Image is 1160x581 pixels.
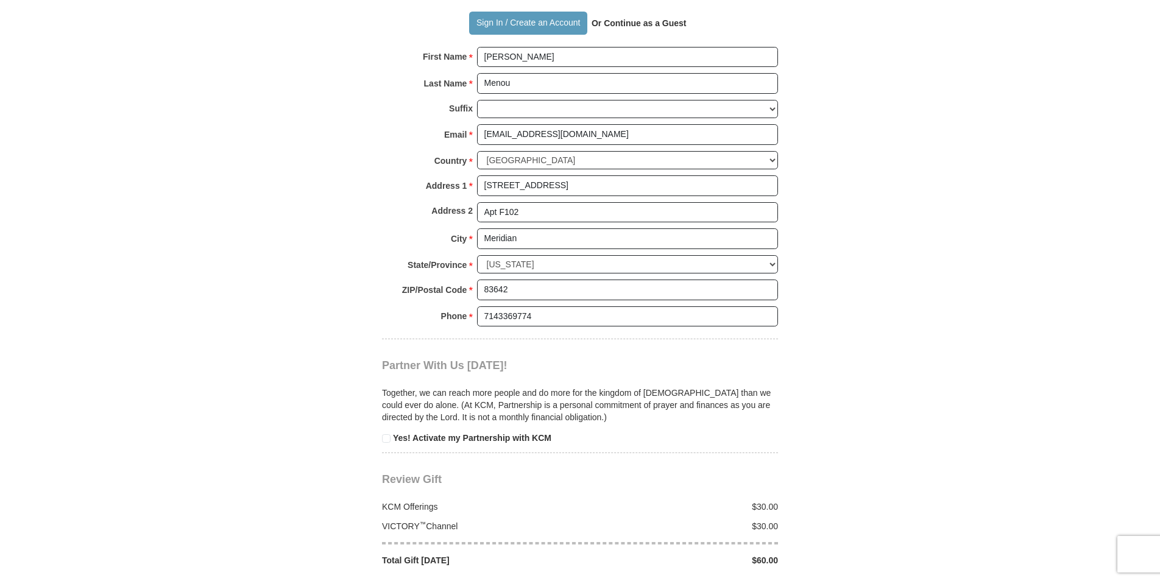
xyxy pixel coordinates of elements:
div: VICTORY Channel [376,520,581,532]
strong: Address 1 [426,177,467,194]
span: Review Gift [382,473,442,485]
strong: Last Name [424,75,467,92]
p: Together, we can reach more people and do more for the kingdom of [DEMOGRAPHIC_DATA] than we coul... [382,387,778,423]
strong: First Name [423,48,467,65]
strong: City [451,230,467,247]
strong: Suffix [449,100,473,117]
div: $60.00 [580,554,785,566]
span: Partner With Us [DATE]! [382,359,507,371]
strong: Phone [441,308,467,325]
sup: ™ [420,520,426,527]
strong: Address 2 [431,202,473,219]
div: KCM Offerings [376,501,581,513]
button: Sign In / Create an Account [469,12,587,35]
div: $30.00 [580,520,785,532]
strong: ZIP/Postal Code [402,281,467,298]
strong: Country [434,152,467,169]
strong: Email [444,126,467,143]
strong: Yes! Activate my Partnership with KCM [393,433,551,443]
div: $30.00 [580,501,785,513]
div: Total Gift [DATE] [376,554,581,566]
strong: Or Continue as a Guest [592,18,687,28]
strong: State/Province [408,256,467,273]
